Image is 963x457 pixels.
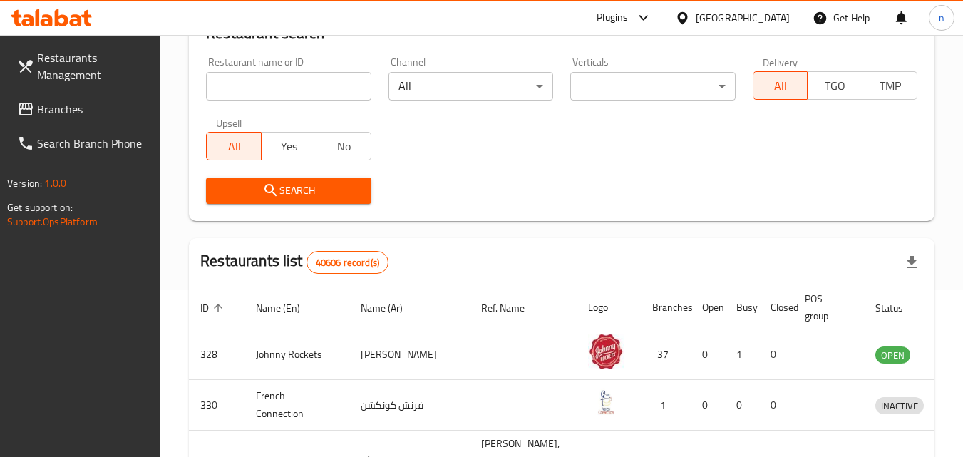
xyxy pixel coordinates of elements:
[691,286,725,329] th: Open
[696,10,790,26] div: [GEOGRAPHIC_DATA]
[244,380,349,431] td: French Connection
[862,71,917,100] button: TMP
[597,9,628,26] div: Plugins
[37,101,150,118] span: Branches
[37,49,150,83] span: Restaurants Management
[813,76,857,96] span: TGO
[725,329,759,380] td: 1
[212,136,256,157] span: All
[44,174,66,192] span: 1.0.0
[875,398,924,414] span: INACTIVE
[875,346,910,364] div: OPEN
[641,286,691,329] th: Branches
[875,347,910,364] span: OPEN
[6,126,161,160] a: Search Branch Phone
[244,329,349,380] td: Johnny Rockets
[725,286,759,329] th: Busy
[349,380,470,431] td: فرنش كونكشن
[7,198,73,217] span: Get support on:
[759,380,793,431] td: 0
[6,92,161,126] a: Branches
[759,76,803,96] span: All
[7,174,42,192] span: Version:
[807,71,862,100] button: TGO
[361,299,421,317] span: Name (Ar)
[206,178,371,204] button: Search
[895,245,929,279] div: Export file
[200,299,227,317] span: ID
[322,136,366,157] span: No
[759,286,793,329] th: Closed
[200,250,388,274] h2: Restaurants list
[206,132,262,160] button: All
[805,290,847,324] span: POS group
[7,212,98,231] a: Support.OpsPlatform
[189,329,244,380] td: 328
[349,329,470,380] td: [PERSON_NAME]
[216,118,242,128] label: Upsell
[725,380,759,431] td: 0
[307,251,388,274] div: Total records count
[267,136,311,157] span: Yes
[763,57,798,67] label: Delivery
[388,72,553,101] div: All
[316,132,371,160] button: No
[868,76,912,96] span: TMP
[691,329,725,380] td: 0
[759,329,793,380] td: 0
[307,256,388,269] span: 40606 record(s)
[641,329,691,380] td: 37
[6,41,161,92] a: Restaurants Management
[481,299,543,317] span: Ref. Name
[261,132,316,160] button: Yes
[753,71,808,100] button: All
[217,182,359,200] span: Search
[875,299,922,317] span: Status
[570,72,735,101] div: ​
[37,135,150,152] span: Search Branch Phone
[588,384,624,420] img: French Connection
[206,72,371,101] input: Search for restaurant name or ID..
[875,397,924,414] div: INACTIVE
[577,286,641,329] th: Logo
[641,380,691,431] td: 1
[939,10,944,26] span: n
[256,299,319,317] span: Name (En)
[189,380,244,431] td: 330
[588,334,624,369] img: Johnny Rockets
[691,380,725,431] td: 0
[206,23,917,44] h2: Restaurant search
